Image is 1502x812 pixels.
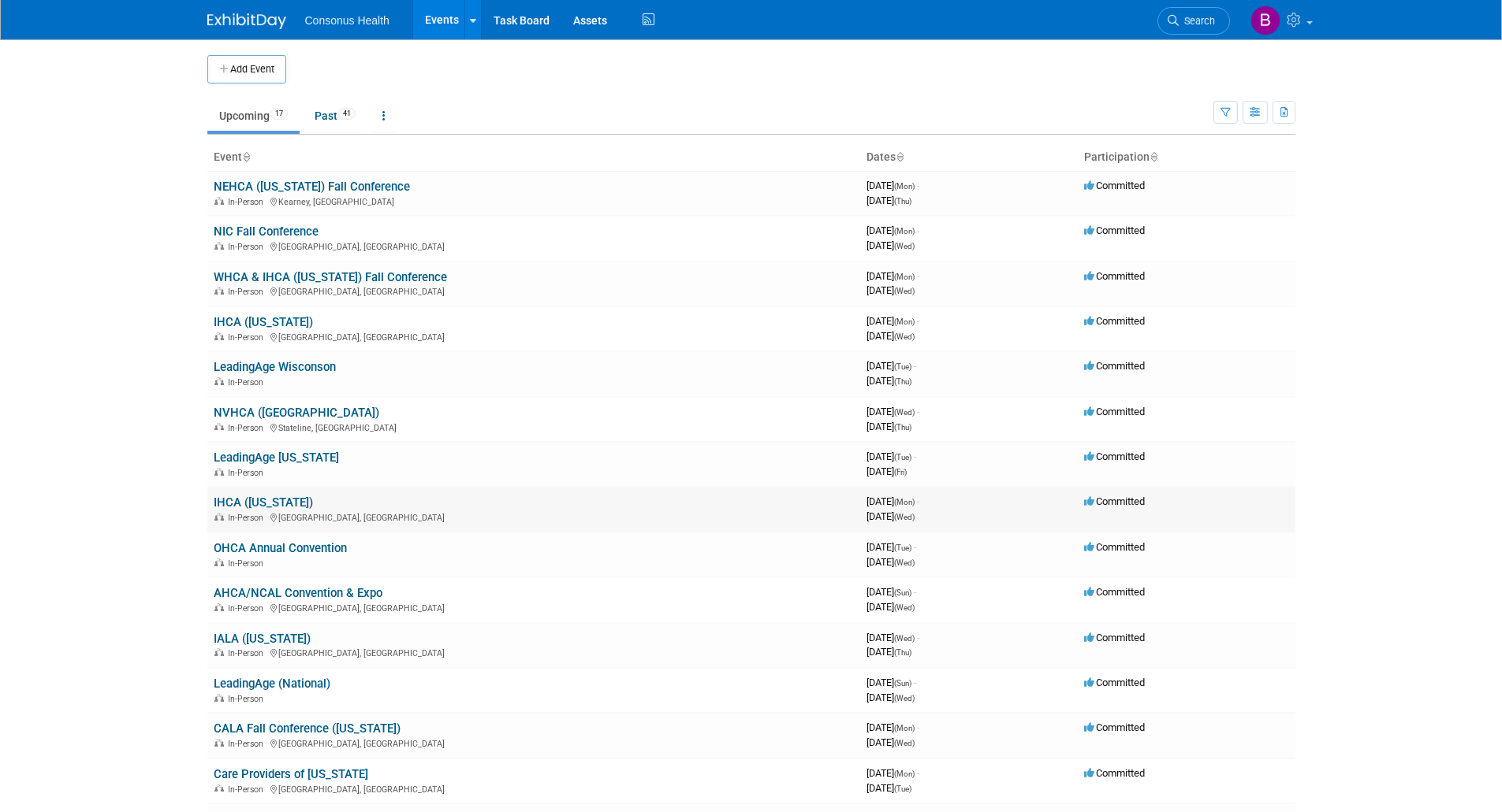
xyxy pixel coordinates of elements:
span: [DATE] [867,646,911,658]
span: [DATE] [867,465,907,477]
div: [GEOGRAPHIC_DATA], [GEOGRAPHIC_DATA] [214,782,854,795]
span: (Wed) [894,603,915,612]
span: In-Person [228,784,268,795]
div: [GEOGRAPHIC_DATA], [GEOGRAPHIC_DATA] [214,736,854,749]
button: Add Event [207,55,286,83]
span: [DATE] [867,556,915,568]
span: 41 [338,108,356,120]
a: LeadingAge (National) [214,677,330,691]
span: (Wed) [894,408,915,417]
span: In-Person [228,377,268,387]
span: In-Person [228,603,268,614]
span: - [914,450,916,462]
span: (Wed) [894,739,915,747]
span: (Thu) [894,377,911,386]
a: CALA Fall Conference ([US_STATE]) [214,721,401,736]
a: NEHCA ([US_STATE]) Fall Conference [214,180,410,194]
span: Committed [1084,406,1145,417]
a: LeadingAge Wisconson [214,360,336,374]
span: (Wed) [894,634,915,643]
span: In-Person [228,287,268,297]
img: In-Person Event [214,739,224,747]
div: [GEOGRAPHIC_DATA], [GEOGRAPHIC_DATA] [214,330,854,343]
img: In-Person Event [214,784,224,792]
span: In-Person [228,558,268,569]
span: (Sun) [894,679,911,688]
span: (Mon) [894,317,915,326]
span: In-Person [228,197,268,207]
a: NIC Fall Conference [214,224,319,239]
a: Sort by Start Date [896,150,904,163]
span: [DATE] [867,360,916,372]
span: (Wed) [894,694,915,703]
span: [DATE] [867,450,916,462]
a: Sort by Event Name [242,150,250,163]
span: [DATE] [867,632,919,643]
a: LeadingAge [US_STATE] [214,450,339,465]
span: Committed [1084,180,1145,191]
span: [DATE] [867,375,911,387]
span: (Tue) [894,362,911,371]
span: [DATE] [867,782,911,794]
span: [DATE] [867,239,915,251]
span: [DATE] [867,736,915,748]
span: Committed [1084,224,1145,236]
img: In-Person Event [214,423,224,431]
img: In-Person Event [214,648,224,656]
span: (Mon) [894,227,915,235]
span: - [917,767,919,779]
span: [DATE] [867,601,915,613]
span: In-Person [228,513,268,523]
span: - [914,677,916,688]
span: [DATE] [867,541,916,553]
span: (Sun) [894,588,911,597]
a: IHCA ([US_STATE]) [214,315,313,329]
span: - [917,270,919,282]
div: [GEOGRAPHIC_DATA], [GEOGRAPHIC_DATA] [214,510,854,523]
img: In-Person Event [214,332,224,340]
th: Participation [1078,144,1295,171]
span: [DATE] [867,284,915,296]
span: - [917,180,919,191]
span: - [914,586,916,598]
div: Stateline, [GEOGRAPHIC_DATA] [214,421,854,433]
span: In-Person [228,468,268,478]
a: Upcoming17 [207,101,300,131]
span: In-Person [228,423,268,433]
th: Event [207,144,860,171]
span: (Tue) [894,784,911,793]
a: AHCA/NCAL Convention & Expo [214,586,382,600]
div: [GEOGRAPHIC_DATA], [GEOGRAPHIC_DATA] [214,646,854,658]
span: [DATE] [867,767,919,779]
span: [DATE] [867,195,911,206]
span: - [917,315,919,327]
img: In-Person Event [214,558,224,566]
span: Committed [1084,495,1145,507]
span: In-Person [228,242,268,252]
span: (Thu) [894,423,911,432]
span: - [917,224,919,236]
span: [DATE] [867,421,911,432]
a: IHCA ([US_STATE]) [214,495,313,510]
span: Committed [1084,360,1145,372]
span: (Mon) [894,769,915,778]
span: (Mon) [894,724,915,732]
span: [DATE] [867,224,919,236]
span: (Mon) [894,498,915,506]
img: Bridget Crane [1250,6,1280,35]
span: 17 [270,108,288,120]
a: Past41 [303,101,367,131]
img: In-Person Event [214,513,224,521]
span: In-Person [228,332,268,343]
a: OHCA Annual Convention [214,541,347,555]
img: In-Person Event [214,287,224,295]
span: Committed [1084,586,1145,598]
span: - [917,721,919,733]
span: Committed [1084,632,1145,643]
span: [DATE] [867,586,916,598]
img: In-Person Event [214,197,224,205]
a: IALA ([US_STATE]) [214,632,311,646]
img: In-Person Event [214,377,224,385]
span: (Tue) [894,543,911,552]
img: In-Person Event [214,694,224,702]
